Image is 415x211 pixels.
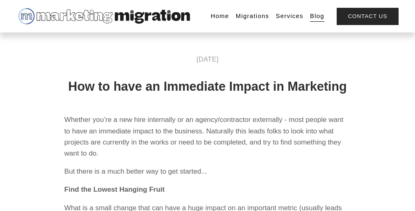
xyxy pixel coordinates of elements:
[211,10,229,23] a: Home
[236,10,269,23] a: Migrations
[64,166,351,177] p: But there is a much better way to get started...
[64,79,351,94] h1: How to have an Immediate Impact in Marketing
[16,6,191,26] img: Marketing Migration
[310,10,324,23] a: Blog
[64,186,165,193] strong: Find the Lowest Hanging Fruit
[64,114,351,159] p: Whether you’re a new hire internally or an agency/contractor externally - most people want to hav...
[276,10,303,23] a: Services
[337,8,398,25] a: Contact Us
[196,55,219,63] span: [DATE]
